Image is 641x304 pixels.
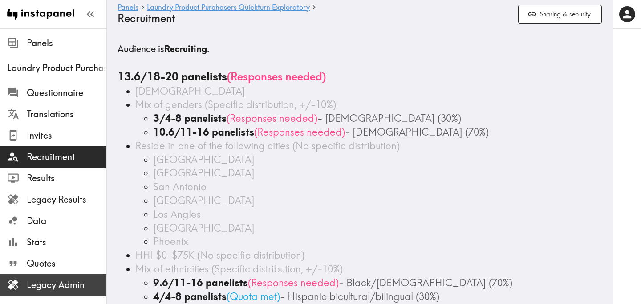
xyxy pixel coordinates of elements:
span: Stats [27,236,106,248]
h4: Recruitment [118,12,511,25]
span: - Hispanic bicultural/bilingual (30%) [280,290,439,303]
b: Recruiting [164,43,207,54]
span: ( Responses needed ) [227,112,317,124]
button: Sharing & security [518,5,602,24]
span: Quotes [27,257,106,270]
span: ( Responses needed ) [248,276,339,289]
span: [GEOGRAPHIC_DATA] [153,222,255,234]
span: HHI $0-$75K (No specific distribution) [135,249,304,261]
b: 3/4-8 panelists [153,112,227,124]
span: [GEOGRAPHIC_DATA] [153,167,255,179]
span: San Antonio [153,180,207,193]
span: Phoenix [153,235,188,248]
span: Reside in one of the following cities (No specific distribution) [135,140,400,152]
span: Laundry Product Purchasers Quickturn Exploratory [7,62,106,74]
span: Recruitment [27,151,106,163]
span: [GEOGRAPHIC_DATA] [153,194,255,207]
span: Mix of ethnicities (Specific distribution, +/-10%) [135,263,343,275]
span: Mix of genders (Specific distribution, +/-10%) [135,98,336,111]
span: - Black/[DEMOGRAPHIC_DATA] (70%) [339,276,512,289]
b: 13.6/18-20 panelists [118,70,227,83]
span: Panels [27,37,106,49]
span: - [DEMOGRAPHIC_DATA] (70%) [345,126,489,138]
span: ( Responses needed ) [227,70,326,83]
span: - [DEMOGRAPHIC_DATA] (30%) [317,112,461,124]
span: Los Angles [153,208,201,220]
span: ( Quota met ) [227,290,280,303]
span: ( Responses needed ) [254,126,345,138]
span: Legacy Results [27,193,106,206]
b: 9.6/11-16 panelists [153,276,248,289]
b: 10.6/11-16 panelists [153,126,254,138]
span: Results [27,172,106,184]
span: [DEMOGRAPHIC_DATA] [135,85,245,97]
a: Panels [118,4,138,12]
span: [GEOGRAPHIC_DATA] [153,153,255,166]
span: Legacy Admin [27,279,106,291]
span: Questionnaire [27,87,106,99]
span: Translations [27,108,106,120]
span: Data [27,215,106,227]
h5: Audience is . [118,43,602,55]
b: 4/4-8 panelists [153,290,227,303]
span: Invites [27,129,106,142]
a: Laundry Product Purchasers Quickturn Exploratory [147,4,310,12]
